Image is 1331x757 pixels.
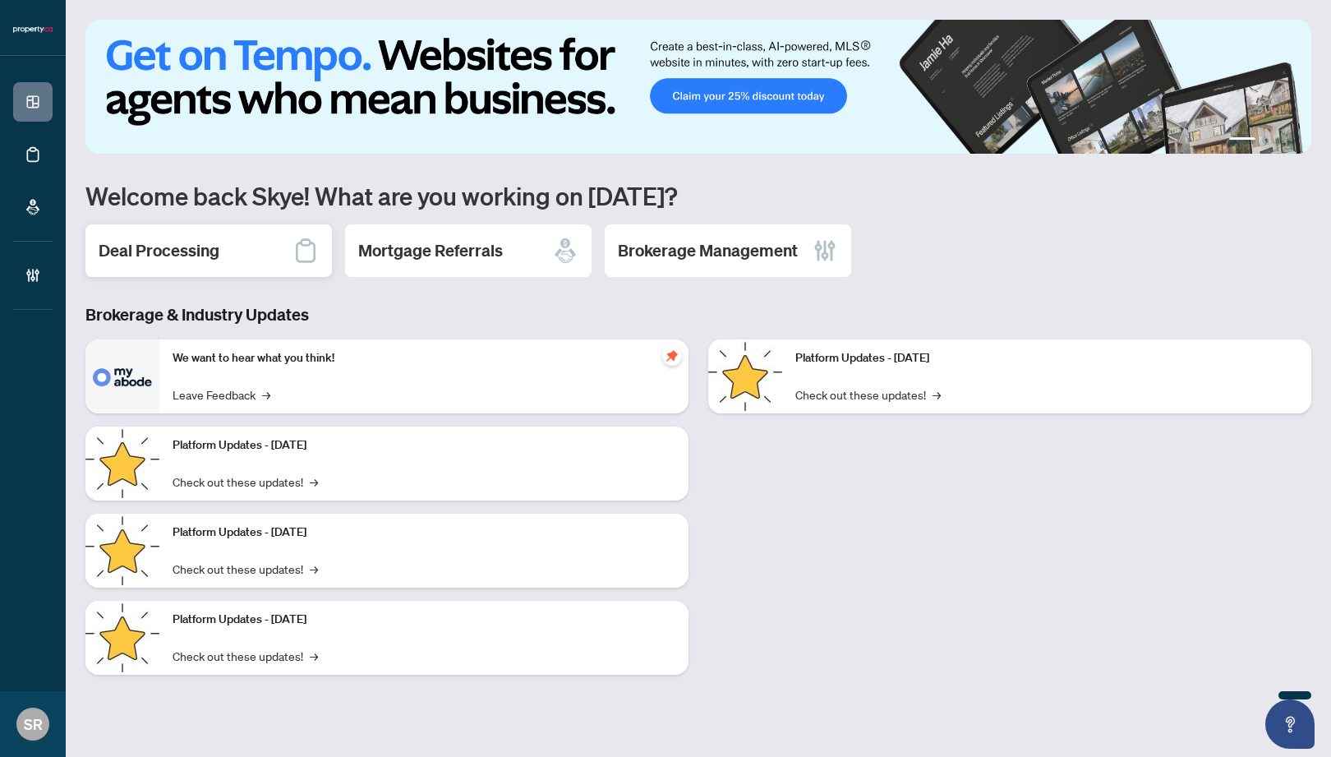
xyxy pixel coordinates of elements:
p: Platform Updates - [DATE] [173,524,675,542]
button: Open asap [1265,699,1315,749]
img: Slide 0 [85,20,1311,154]
span: → [933,385,941,404]
p: Platform Updates - [DATE] [173,611,675,629]
button: 3 [1275,137,1282,144]
img: Platform Updates - June 23, 2025 [708,339,782,413]
img: Platform Updates - July 21, 2025 [85,514,159,588]
span: → [310,560,318,578]
a: Check out these updates!→ [795,385,941,404]
p: Platform Updates - [DATE] [795,349,1298,367]
a: Check out these updates!→ [173,560,318,578]
button: 4 [1288,137,1295,144]
span: → [310,473,318,491]
h2: Brokerage Management [618,239,798,262]
h3: Brokerage & Industry Updates [85,303,1311,326]
span: SR [24,713,43,736]
button: 1 [1229,137,1255,144]
span: → [310,647,318,665]
a: Check out these updates!→ [173,473,318,491]
span: pushpin [662,346,682,366]
h2: Mortgage Referrals [358,239,503,262]
h1: Welcome back Skye! What are you working on [DATE]? [85,180,1311,211]
img: We want to hear what you think! [85,339,159,413]
p: Platform Updates - [DATE] [173,436,675,455]
img: Platform Updates - July 8, 2025 [85,601,159,675]
a: Check out these updates!→ [173,647,318,665]
a: Leave Feedback→ [173,385,270,404]
span: → [262,385,270,404]
img: logo [13,25,53,35]
button: 2 [1262,137,1269,144]
p: We want to hear what you think! [173,349,675,367]
h2: Deal Processing [99,239,219,262]
img: Platform Updates - September 16, 2025 [85,427,159,501]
